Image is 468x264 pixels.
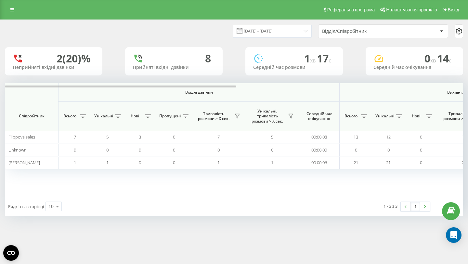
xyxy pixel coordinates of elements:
span: Рядків на сторінці [8,204,44,209]
span: 21 [462,160,466,165]
span: 0 [173,134,175,140]
span: Нові [127,113,143,119]
span: Співробітник [10,113,53,119]
span: 1 [74,160,76,165]
span: 0 [420,160,422,165]
span: 0 [424,51,437,65]
span: 1 [271,160,273,165]
div: Open Intercom Messenger [446,227,461,243]
span: 1 [304,51,317,65]
span: 0 [139,160,141,165]
td: 00:00:00 [299,143,340,156]
button: Open CMP widget [3,245,19,261]
span: [PERSON_NAME] [8,160,40,165]
span: Тривалість розмови > Х сек. [195,111,232,121]
div: 8 [205,52,211,65]
span: хв [430,57,437,64]
span: 0 [139,147,141,153]
div: 2 (20)% [57,52,91,65]
span: 21 [386,160,391,165]
span: 0 [173,160,175,165]
span: Unknown [8,147,27,153]
span: 3 [139,134,141,140]
span: Унікальні [375,113,394,119]
span: Вхідні дзвінки [75,90,322,95]
span: 0 [217,147,220,153]
span: 0 [355,147,357,153]
span: 5 [106,134,109,140]
td: 00:00:06 [299,156,340,169]
span: 14 [437,51,451,65]
span: Унікальні [94,113,113,119]
span: Унікальні, тривалість розмови > Х сек. [249,109,286,124]
span: 0 [420,147,422,153]
span: Середній час очікування [304,111,334,121]
span: 21 [354,160,358,165]
span: 12 [386,134,391,140]
span: c [449,57,451,64]
span: 17 [317,51,331,65]
span: Пропущені [159,113,181,119]
a: 1 [410,202,420,211]
span: 7 [74,134,76,140]
span: Нові [408,113,424,119]
div: Середній час розмови [253,65,335,70]
span: Всього [62,113,78,119]
span: Flippova sales [8,134,35,140]
span: 13 [354,134,358,140]
span: Налаштування профілю [386,7,437,12]
span: 0 [463,147,465,153]
div: 10 [48,203,54,210]
span: 1 [106,160,109,165]
span: 5 [271,134,273,140]
span: 0 [387,147,390,153]
span: 13 [462,134,466,140]
span: Всього [343,113,359,119]
div: Прийняті вхідні дзвінки [133,65,215,70]
div: 1 - 3 з 3 [383,203,397,209]
span: 0 [420,134,422,140]
div: Відділ/Співробітник [322,29,400,34]
span: 7 [217,134,220,140]
span: 0 [173,147,175,153]
span: 0 [271,147,273,153]
span: 1 [217,160,220,165]
td: 00:00:08 [299,131,340,143]
span: 0 [74,147,76,153]
span: Вихід [448,7,459,12]
span: c [329,57,331,64]
span: 0 [106,147,109,153]
div: Середній час очікування [373,65,455,70]
div: Неприйняті вхідні дзвінки [13,65,95,70]
span: хв [310,57,317,64]
span: Реферальна програма [327,7,375,12]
